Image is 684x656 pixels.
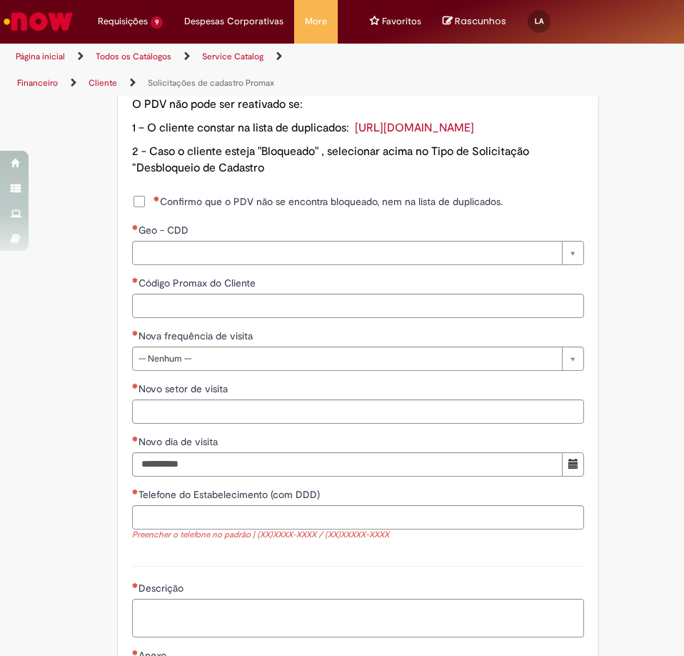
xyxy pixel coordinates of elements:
[132,294,584,318] input: Código Promax do Cliente
[132,650,139,655] span: Necessários
[139,329,256,342] span: Nova frequência de visita
[132,530,584,542] div: Preencher o telefone no padrão | (XX)XXXX-XXXX / (XX)XXXXX-XXXX
[535,16,543,26] span: LA
[151,16,163,29] span: 9
[154,194,503,209] span: Confirmo que o PDV não se encontra bloqueado, nem na lista de duplicados.
[132,277,139,283] span: Necessários
[202,51,263,62] a: Service Catalog
[132,452,563,477] input: Novo dia de visita
[132,144,529,175] span: 2 - Caso o cliente esteja "Bloqueado" , selecionar acima no Tipo de Solicitação “Desbloqueio de C...
[355,121,474,135] a: [URL][DOMAIN_NAME]
[455,14,506,28] span: Rascunhos
[139,277,258,289] span: Código Promax do Cliente
[132,505,584,530] input: Telefone do Estabelecimento (com DDD)
[148,77,274,89] a: Solicitações de cadastro Promax
[139,224,191,237] span: Geo - CDD
[89,77,117,89] a: Cliente
[139,582,186,595] span: Descrição
[132,121,349,135] span: 1 – O cliente constar na lista de duplicados:
[1,7,75,36] img: ServiceNow
[184,14,283,29] span: Despesas Corporativas
[132,383,139,389] span: Necessários
[139,435,221,448] span: Novo dia de visita
[132,489,139,495] span: Necessários
[132,399,584,424] input: Novo setor de visita
[132,582,139,588] span: Necessários
[132,241,584,265] a: Limpar campo Geo - CDD
[443,14,506,28] a: No momento, sua lista de rascunhos tem 0 Itens
[11,44,331,96] ul: Trilhas de página
[139,382,231,395] span: Novo setor de visita
[132,224,139,230] span: Necessários
[96,51,171,62] a: Todos os Catálogos
[305,14,327,29] span: More
[17,77,58,89] a: Financeiro
[132,436,139,442] span: Necessários
[382,14,421,29] span: Favoritos
[98,14,148,29] span: Requisições
[132,97,303,111] span: O PDV não pode ser reativado se:
[132,599,584,637] textarea: Descrição
[154,196,160,202] span: Necessários
[139,488,323,501] span: Telefone do Estabelecimento (com DDD)
[132,330,139,336] span: Necessários
[139,347,555,370] span: -- Nenhum --
[562,452,584,477] button: Mostrar calendário para Novo dia de visita
[16,51,65,62] a: Página inicial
